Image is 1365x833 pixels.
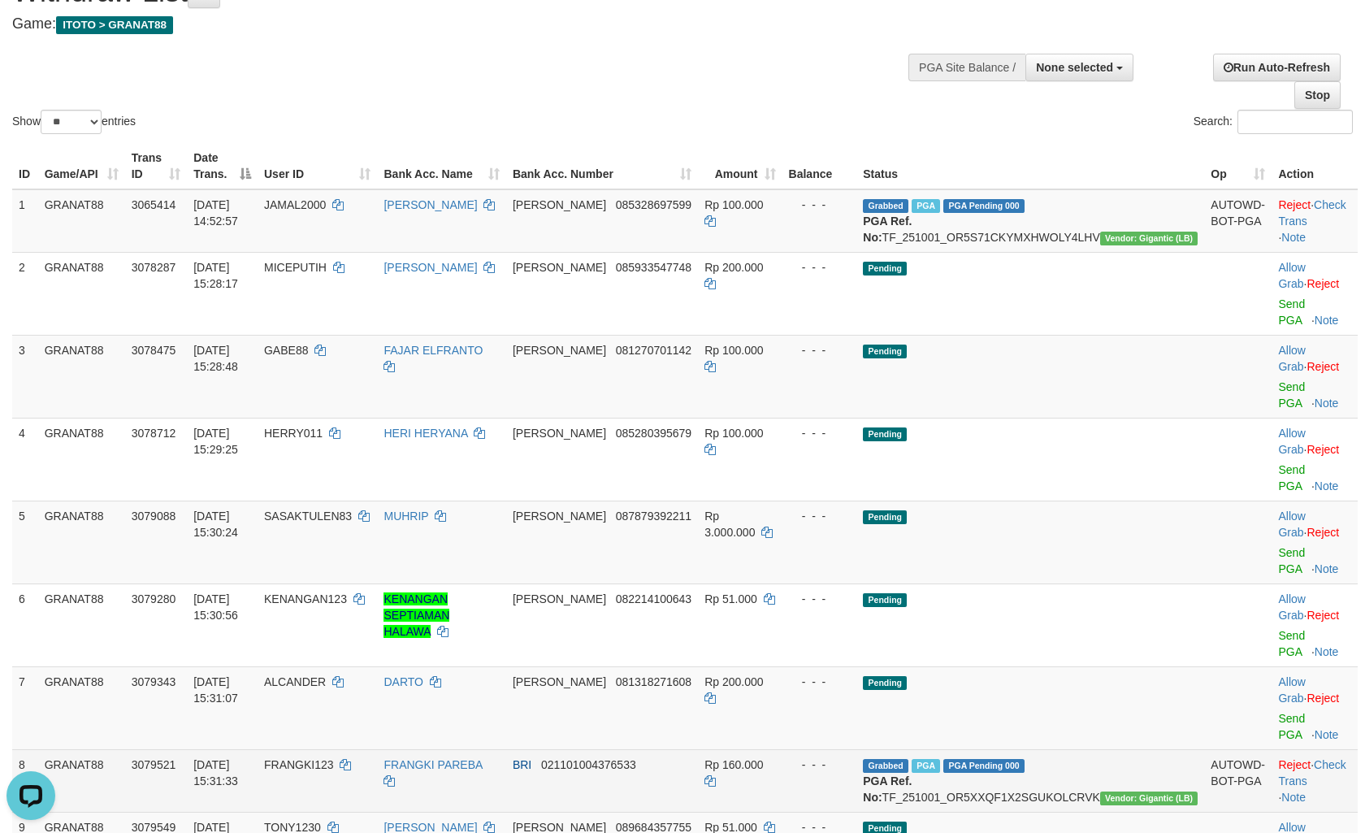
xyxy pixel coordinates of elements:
[698,143,782,189] th: Amount: activate to sort column ascending
[1272,189,1358,253] td: · ·
[132,675,176,688] span: 3079343
[12,189,38,253] td: 1
[1278,510,1306,539] span: ·
[1278,546,1305,575] a: Send PGA
[1278,198,1311,211] a: Reject
[856,749,1204,812] td: TF_251001_OR5XXQF1X2SGUKOLCRVK
[383,427,467,440] a: HERI HERYANA
[125,143,188,189] th: Trans ID: activate to sort column ascending
[264,261,327,274] span: MICEPUTIH
[132,344,176,357] span: 3078475
[264,427,323,440] span: HERRY011
[1194,110,1353,134] label: Search:
[12,584,38,666] td: 6
[132,427,176,440] span: 3078712
[193,758,238,787] span: [DATE] 15:31:33
[264,198,326,211] span: JAMAL2000
[863,759,908,773] span: Grabbed
[1272,143,1358,189] th: Action
[1278,592,1306,622] span: ·
[1315,314,1339,327] a: Note
[506,143,698,189] th: Bank Acc. Number: activate to sort column ascending
[264,344,308,357] span: GABE88
[38,584,125,666] td: GRANAT88
[1281,231,1306,244] a: Note
[1272,749,1358,812] td: · ·
[193,675,238,705] span: [DATE] 15:31:07
[1278,510,1305,539] a: Allow Grab
[513,510,606,523] span: [PERSON_NAME]
[383,261,477,274] a: [PERSON_NAME]
[1278,675,1305,705] a: Allow Grab
[616,261,691,274] span: Copy 085933547748 to clipboard
[1278,344,1305,373] a: Allow Grab
[132,198,176,211] span: 3065414
[789,259,851,275] div: - - -
[1306,692,1339,705] a: Reject
[1278,758,1311,771] a: Reject
[193,198,238,228] span: [DATE] 14:52:57
[704,261,763,274] span: Rp 200.000
[704,592,757,605] span: Rp 51.000
[132,592,176,605] span: 3079280
[863,510,907,524] span: Pending
[38,143,125,189] th: Game/API: activate to sort column ascending
[789,591,851,607] div: - - -
[704,344,763,357] span: Rp 100.000
[383,344,483,357] a: FAJAR ELFRANTO
[383,510,428,523] a: MUHRIP
[513,758,531,771] span: BRI
[38,749,125,812] td: GRANAT88
[789,508,851,524] div: - - -
[1272,418,1358,501] td: ·
[1036,61,1113,74] span: None selected
[1278,675,1306,705] span: ·
[513,261,606,274] span: [PERSON_NAME]
[616,427,691,440] span: Copy 085280395679 to clipboard
[704,198,763,211] span: Rp 100.000
[541,758,636,771] span: Copy 021101004376533 to clipboard
[377,143,505,189] th: Bank Acc. Name: activate to sort column ascending
[12,335,38,418] td: 3
[1278,712,1305,741] a: Send PGA
[1306,443,1339,456] a: Reject
[193,261,238,290] span: [DATE] 15:28:17
[1315,397,1339,410] a: Note
[264,510,352,523] span: SASAKTULEN83
[41,110,102,134] select: Showentries
[513,198,606,211] span: [PERSON_NAME]
[789,425,851,441] div: - - -
[863,345,907,358] span: Pending
[1278,261,1306,290] span: ·
[1272,252,1358,335] td: ·
[12,418,38,501] td: 4
[264,675,326,688] span: ALCANDER
[789,197,851,213] div: - - -
[383,592,449,638] a: KENANGAN SEPTIAMAN HALAWA
[1278,758,1345,787] a: Check Trans
[38,189,125,253] td: GRANAT88
[789,757,851,773] div: - - -
[1272,501,1358,584] td: ·
[1278,380,1305,410] a: Send PGA
[38,501,125,584] td: GRANAT88
[782,143,857,189] th: Balance
[187,143,258,189] th: Date Trans.: activate to sort column descending
[1278,261,1305,290] a: Allow Grab
[12,666,38,749] td: 7
[943,199,1025,213] span: PGA Pending
[863,262,907,275] span: Pending
[863,215,912,244] b: PGA Ref. No:
[704,510,755,539] span: Rp 3.000.000
[1204,143,1272,189] th: Op: activate to sort column ascending
[193,592,238,622] span: [DATE] 15:30:56
[193,510,238,539] span: [DATE] 15:30:24
[616,198,691,211] span: Copy 085328697599 to clipboard
[193,344,238,373] span: [DATE] 15:28:48
[1272,666,1358,749] td: ·
[38,335,125,418] td: GRANAT88
[1281,791,1306,804] a: Note
[1278,198,1345,228] a: Check Trans
[513,344,606,357] span: [PERSON_NAME]
[12,749,38,812] td: 8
